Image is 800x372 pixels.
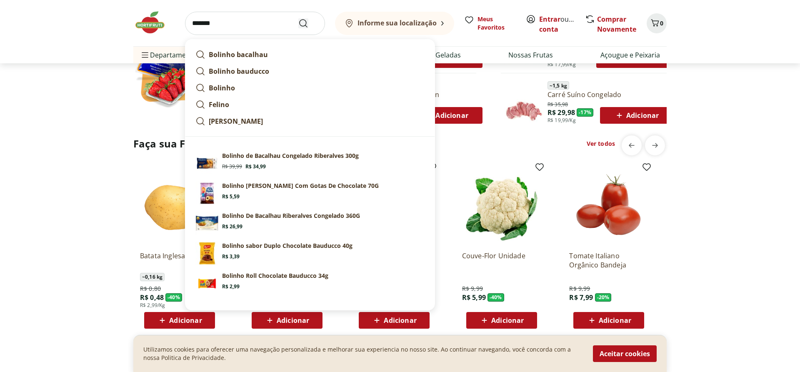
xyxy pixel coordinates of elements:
[192,96,428,113] a: Felino
[192,238,428,268] a: PrincipalBolinho sabor Duplo Chocolate Bauducco 40gR$ 3,39
[192,80,428,96] a: Bolinho
[209,50,268,59] strong: Bolinho bacalhau
[466,312,537,329] button: Adicionar
[140,45,150,65] button: Menu
[222,182,379,190] p: Bolinho [PERSON_NAME] Com Gotas De Chocolate 70G
[277,317,309,324] span: Adicionar
[140,45,200,65] span: Departamentos
[165,293,182,302] span: - 40 %
[595,293,612,302] span: - 20 %
[600,50,660,60] a: Açougue e Peixaria
[192,46,428,63] a: Bolinho bacalhau
[192,148,428,178] a: Bolinho de Bacalhau Congelado Riberalves 300gR$ 39,99R$ 34,99
[547,108,575,117] span: R$ 29,98
[539,15,585,34] a: Criar conta
[593,345,657,362] button: Aceitar cookies
[462,165,541,245] img: Couve-Flor Unidade
[169,317,202,324] span: Adicionar
[464,15,516,32] a: Meus Favoritos
[222,272,328,280] p: Bolinho Roll Chocolate Bauducco 34g
[222,242,352,250] p: Bolinho sabor Duplo Chocolate Bauducco 40g
[140,302,165,309] span: R$ 2,99/Kg
[335,12,454,35] button: Informe sua localização
[577,108,593,117] span: - 17 %
[547,81,569,90] span: ~ 1,5 kg
[462,293,486,302] span: R$ 5,99
[462,285,483,293] span: R$ 9,99
[462,251,541,270] a: Couve-Flor Unidade
[357,18,437,27] b: Informe sua localização
[140,165,219,245] img: Batata Inglesa Unidade
[409,107,482,124] button: Adicionar
[647,13,667,33] button: Carrinho
[209,67,269,76] strong: Bolinho bauducco
[192,268,428,298] a: PrincipalBolinho Roll Chocolate Bauducco 34gR$ 2,99
[252,312,322,329] button: Adicionar
[569,285,590,293] span: R$ 9,99
[477,15,516,32] span: Meus Favoritos
[209,100,229,109] strong: Felino
[600,107,673,124] button: Adicionar
[547,117,576,124] span: R$ 19,99/Kg
[192,178,428,208] a: PrincipalBolinho [PERSON_NAME] Com Gotas De Chocolate 70GR$ 5,59
[222,152,359,160] p: Bolinho de Bacalhau Congelado Riberalves 300g
[192,63,428,80] a: Bolinho bauducco
[423,110,468,120] span: Adicionar
[491,317,524,324] span: Adicionar
[539,14,576,34] span: ou
[222,212,360,220] p: Bolinho De Bacalhau Riberalves Congelado 360G
[359,312,430,329] button: Adicionar
[298,18,318,28] button: Submit Search
[508,50,553,60] a: Nossas Frutas
[660,19,663,27] span: 0
[140,293,164,302] span: R$ 0,48
[140,273,165,281] span: ~ 0,16 kg
[599,317,631,324] span: Adicionar
[587,140,615,148] a: Ver todos
[384,317,416,324] span: Adicionar
[487,293,504,302] span: - 40 %
[185,12,325,35] input: search
[547,100,568,108] span: R$ 35,98
[195,212,219,235] img: Bolinho de Bacalhau Riberalves Congelado 360g
[222,163,242,170] span: R$ 39,99
[569,251,648,270] a: Tomate Italiano Orgânico Bandeja
[140,285,161,293] span: R$ 0,80
[133,137,205,150] h2: Faça sua Feira
[222,253,240,260] span: R$ 3,39
[143,345,583,362] p: Utilizamos cookies para oferecer uma navegação personalizada e melhorar sua experiencia no nosso ...
[144,312,215,329] button: Adicionar
[222,223,242,230] span: R$ 26,99
[622,135,642,155] button: previous
[614,110,659,120] span: Adicionar
[645,135,665,155] button: next
[209,83,235,92] strong: Bolinho
[547,61,576,68] span: R$ 17,99/Kg
[195,242,219,265] img: Principal
[209,117,263,126] strong: [PERSON_NAME]
[597,15,636,34] a: Comprar Novamente
[573,312,644,329] button: Adicionar
[133,10,175,35] img: Hortifruti
[195,182,219,205] img: Principal
[222,283,240,290] span: R$ 2,99
[569,293,593,302] span: R$ 7,99
[504,82,544,122] img: Principal
[547,90,673,99] a: Carré Suíno Congelado
[195,272,219,295] img: Principal
[245,163,266,170] span: R$ 34,99
[192,208,428,238] a: Bolinho de Bacalhau Riberalves Congelado 360gBolinho De Bacalhau Riberalves Congelado 360GR$ 26,99
[140,251,219,270] a: Batata Inglesa Unidade
[539,15,560,24] a: Entrar
[569,165,648,245] img: Tomate Italiano Orgânico Bandeja
[222,193,240,200] span: R$ 5,59
[192,113,428,130] a: [PERSON_NAME]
